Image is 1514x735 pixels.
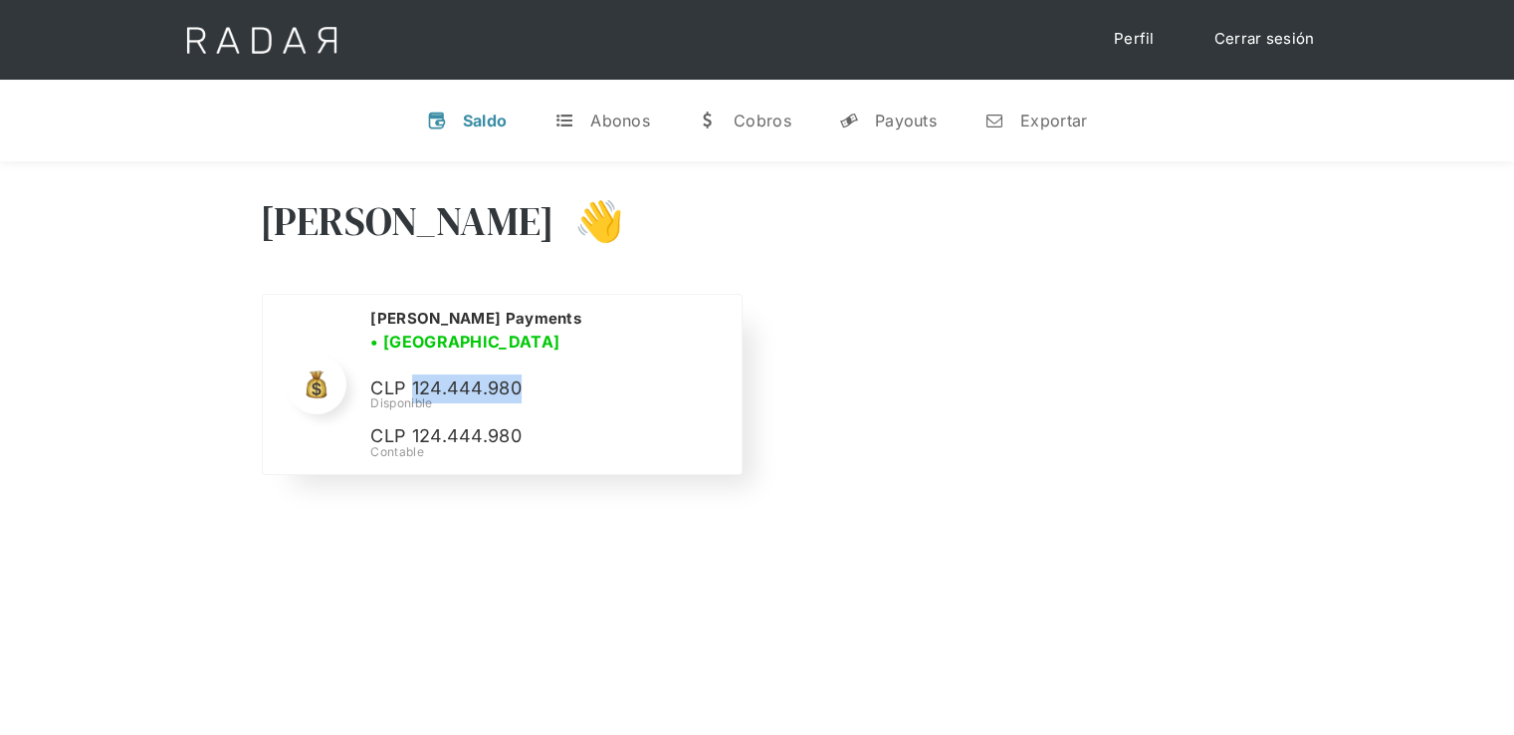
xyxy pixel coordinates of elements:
[370,374,669,403] p: CLP 124.444.980
[698,111,718,130] div: w
[370,443,717,461] div: Contable
[370,422,669,451] p: CLP 124.444.980
[734,111,791,130] div: Cobros
[839,111,859,130] div: y
[590,111,650,130] div: Abonos
[875,111,937,130] div: Payouts
[463,111,508,130] div: Saldo
[370,309,581,329] h2: [PERSON_NAME] Payments
[260,196,555,246] h3: [PERSON_NAME]
[370,394,717,412] div: Disponible
[984,111,1004,130] div: n
[370,330,559,354] h3: • [GEOGRAPHIC_DATA]
[1194,20,1335,59] a: Cerrar sesión
[554,111,574,130] div: t
[1094,20,1175,59] a: Perfil
[427,111,447,130] div: v
[1020,111,1087,130] div: Exportar
[554,196,624,246] h3: 👋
